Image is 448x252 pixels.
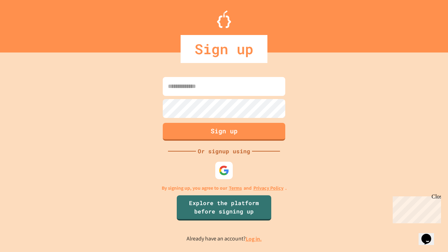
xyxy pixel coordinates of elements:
[181,35,267,63] div: Sign up
[253,184,283,192] a: Privacy Policy
[390,194,441,223] iframe: chat widget
[187,234,262,243] p: Already have an account?
[219,165,229,176] img: google-icon.svg
[229,184,242,192] a: Terms
[196,147,252,155] div: Or signup using
[163,123,285,141] button: Sign up
[246,235,262,243] a: Log in.
[162,184,287,192] p: By signing up, you agree to our and .
[217,10,231,28] img: Logo.svg
[177,195,271,220] a: Explore the platform before signing up
[419,224,441,245] iframe: chat widget
[3,3,48,44] div: Chat with us now!Close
